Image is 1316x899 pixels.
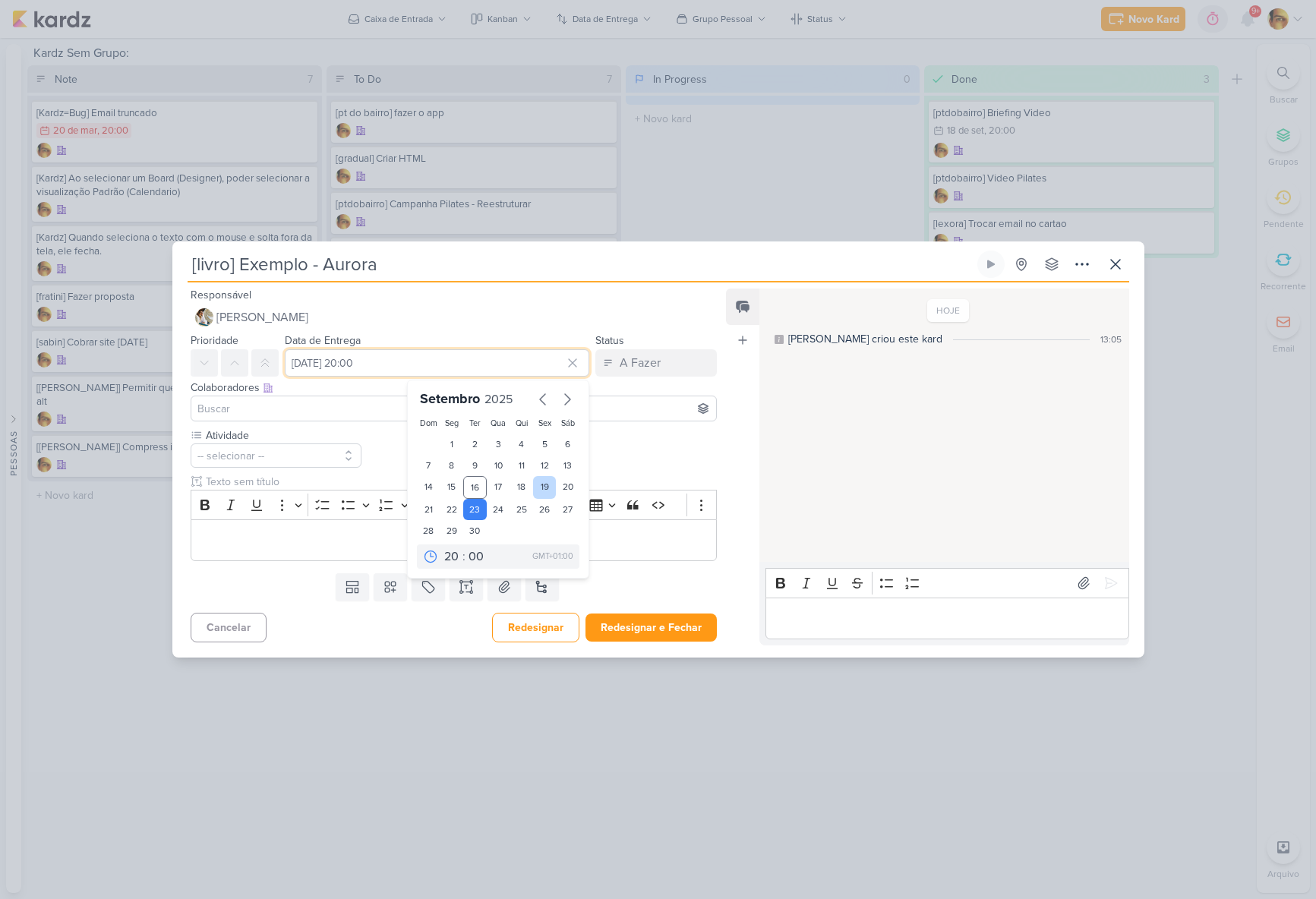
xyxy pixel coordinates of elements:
[510,434,533,455] div: 4
[463,499,487,520] div: 23
[510,455,533,476] div: 11
[191,304,718,331] button: [PERSON_NAME]
[595,349,717,377] button: A Fazer
[188,251,974,278] input: Kard Sem Título
[191,334,238,347] label: Prioridade
[420,418,437,430] div: Dom
[440,499,464,520] div: 22
[533,476,557,499] div: 19
[490,418,507,430] div: Qua
[595,334,624,347] label: Status
[466,418,484,430] div: Ter
[788,331,942,347] div: [PERSON_NAME] criou este kard
[285,334,361,347] label: Data de Entrega
[532,550,573,563] div: GMT+01:00
[765,598,1128,639] div: Editor editing area: main
[487,499,510,520] div: 24
[443,418,461,430] div: Seg
[191,519,718,561] div: Editor editing area: main
[417,499,440,520] div: 21
[487,455,510,476] div: 10
[440,455,464,476] div: 8
[484,392,513,407] span: 2025
[440,476,464,499] div: 15
[533,434,557,455] div: 5
[556,476,579,499] div: 20
[533,499,557,520] div: 26
[585,614,717,642] button: Redesignar e Fechar
[285,349,590,377] input: Select a date
[216,308,308,326] span: [PERSON_NAME]
[463,434,487,455] div: 2
[417,455,440,476] div: 7
[191,613,267,642] button: Cancelar
[191,443,362,468] button: -- selecionar --
[440,520,464,541] div: 29
[765,568,1128,598] div: Editor toolbar
[1100,333,1122,346] div: 13:05
[559,418,576,430] div: Sáb
[440,434,464,455] div: 1
[463,476,487,499] div: 16
[195,308,213,326] img: Raphael Simas
[462,547,465,566] div: :
[203,474,718,490] input: Texto sem título
[487,476,510,499] div: 17
[510,476,533,499] div: 18
[417,476,440,499] div: 14
[204,427,362,443] label: Atividade
[492,613,579,642] button: Redesignar
[533,455,557,476] div: 12
[420,390,480,407] span: Setembro
[510,499,533,520] div: 25
[556,499,579,520] div: 27
[985,258,997,270] div: Ligar relógio
[463,520,487,541] div: 30
[556,434,579,455] div: 6
[417,520,440,541] div: 28
[191,380,718,396] div: Colaboradores
[194,399,714,418] input: Buscar
[513,418,530,430] div: Qui
[191,289,251,301] label: Responsável
[556,455,579,476] div: 13
[191,490,718,519] div: Editor toolbar
[463,455,487,476] div: 9
[620,354,661,372] div: A Fazer
[487,434,510,455] div: 3
[536,418,554,430] div: Sex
